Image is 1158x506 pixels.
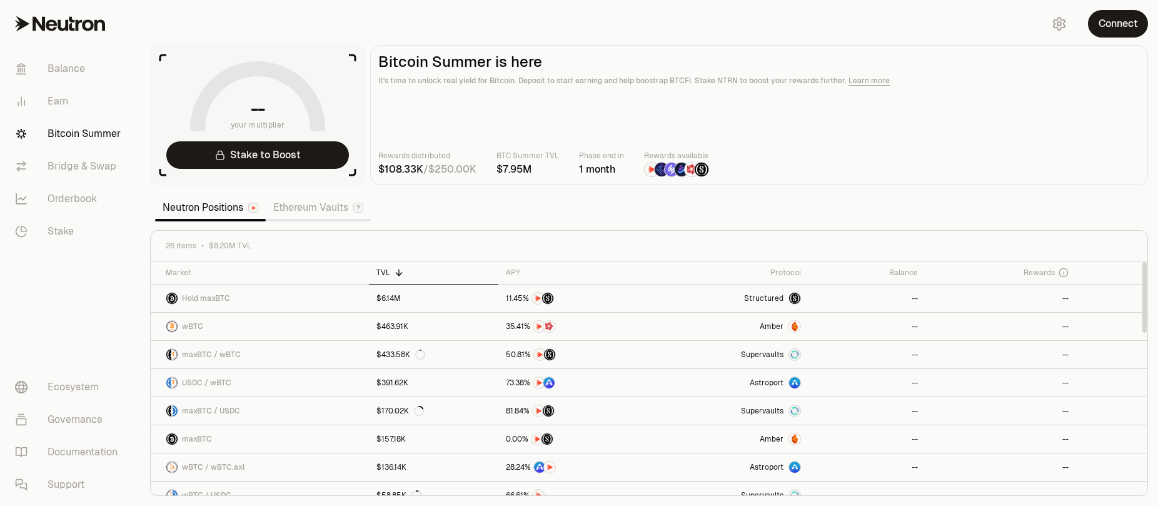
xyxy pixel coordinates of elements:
[376,350,425,360] div: $433.58K
[173,377,178,388] img: wBTC Logo
[808,425,926,453] a: --
[498,285,655,312] a: NTRNStructured Points
[506,405,648,417] button: NTRNStructured Points
[496,149,559,162] p: BTC Summer TVL
[533,377,545,388] img: NTRN
[744,293,783,303] span: Structured
[534,462,545,473] img: ASTRO
[808,397,926,425] a: --
[789,433,800,445] img: Amber
[741,406,783,416] span: Supervaults
[498,453,655,481] a: ASTRONTRN
[808,341,926,368] a: --
[498,425,655,453] a: NTRNStructured Points
[369,313,499,340] a: $463.91K
[173,405,178,417] img: USDC Logo
[378,149,476,162] p: Rewards distributed
[544,349,555,360] img: Structured Points
[655,285,808,312] a: StructuredmaxBTC
[741,350,783,360] span: Supervaults
[155,195,266,220] a: Neutron Positions
[166,462,171,473] img: wBTC Logo
[579,162,624,177] div: 1 month
[151,341,369,368] a: maxBTC LogowBTC LogomaxBTC / wBTC
[151,453,369,481] a: wBTC LogowBTC.axl LogowBTC / wBTC.axl
[789,490,800,501] img: Supervaults
[498,397,655,425] a: NTRNStructured Points
[166,433,178,445] img: maxBTC Logo
[685,163,698,176] img: Mars Fragments
[848,76,890,86] a: Learn more
[808,313,926,340] a: --
[166,241,196,251] span: 26 items
[663,268,801,278] div: Protocol
[741,490,783,500] span: Supervaults
[506,292,648,305] button: NTRNStructured Points
[151,425,369,453] a: maxBTC LogomaxBTC
[655,163,668,176] img: EtherFi Points
[182,293,230,303] span: Hold maxBTC
[789,293,800,304] img: maxBTC
[675,163,688,176] img: Bedrock Diamonds
[266,195,371,220] a: Ethereum Vaults
[166,293,178,304] img: maxBTC Logo
[925,285,1076,312] a: --
[231,119,285,131] span: your multiplier
[644,149,709,162] p: Rewards available
[925,425,1076,453] a: --
[808,453,926,481] a: --
[808,285,926,312] a: --
[925,369,1076,397] a: --
[498,313,655,340] a: NTRNMars Fragments
[506,433,648,445] button: NTRNStructured Points
[655,453,808,481] a: Astroport
[166,268,361,278] div: Market
[5,371,135,403] a: Ecosystem
[665,163,678,176] img: Solv Points
[542,293,553,304] img: Structured Points
[655,341,808,368] a: SupervaultsSupervaults
[543,377,555,388] img: ASTRO
[544,462,555,473] img: NTRN
[789,405,800,417] img: Supervaults
[925,397,1076,425] a: --
[249,204,258,212] img: Neutron Logo
[182,462,244,472] span: wBTC / wBTC.axl
[376,490,421,500] div: $58.85K
[579,149,624,162] p: Phase end in
[5,215,135,248] a: Stake
[655,397,808,425] a: SupervaultsSupervaults
[151,313,369,340] a: wBTC LogowBTC
[543,405,554,417] img: Structured Points
[543,321,555,332] img: Mars Fragments
[498,341,655,368] a: NTRNStructured Points
[531,433,543,445] img: NTRN
[655,369,808,397] a: Astroport
[750,378,783,388] span: Astroport
[532,293,543,304] img: NTRN
[506,461,648,473] button: ASTRONTRN
[655,313,808,340] a: AmberAmber
[166,349,171,360] img: maxBTC Logo
[534,349,545,360] img: NTRN
[789,349,800,360] img: Supervaults
[808,369,926,397] a: --
[369,369,499,397] a: $391.62K
[645,163,658,176] img: NTRN
[506,348,648,361] button: NTRNStructured Points
[5,403,135,436] a: Governance
[760,434,783,444] span: Amber
[209,241,251,251] span: $8.20M TVL
[533,321,545,332] img: NTRN
[750,462,783,472] span: Astroport
[498,369,655,397] a: NTRNASTRO
[151,285,369,312] a: maxBTC LogoHold maxBTC
[378,53,1140,71] h2: Bitcoin Summer is here
[182,490,231,500] span: wBTC / USDC
[506,377,648,389] button: NTRNASTRO
[925,341,1076,368] a: --
[173,462,178,473] img: wBTC.axl Logo
[166,321,178,332] img: wBTC Logo
[5,150,135,183] a: Bridge & Swap
[376,462,406,472] div: $136.14K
